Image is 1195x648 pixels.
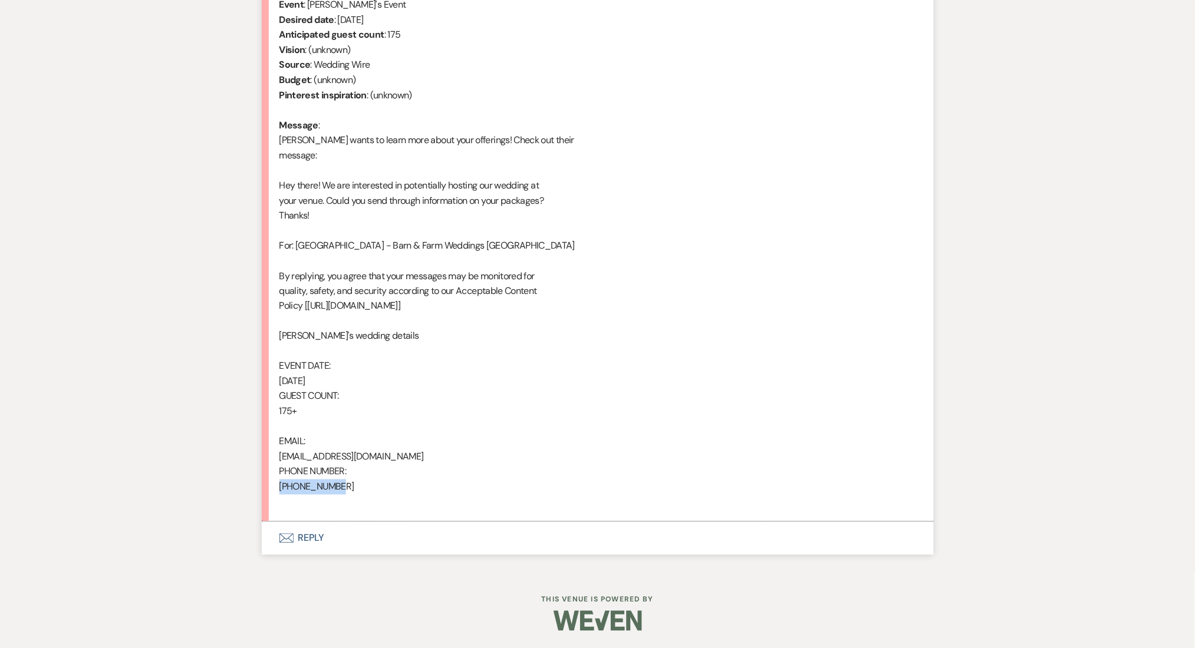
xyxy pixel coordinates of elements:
img: Weven Logo [554,600,642,642]
b: Budget [279,74,311,86]
b: Anticipated guest count [279,28,384,41]
b: Source [279,58,311,71]
b: Desired date [279,14,334,26]
b: Message [279,119,319,131]
b: Pinterest inspiration [279,89,367,101]
button: Reply [262,522,934,555]
b: Vision [279,44,305,56]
